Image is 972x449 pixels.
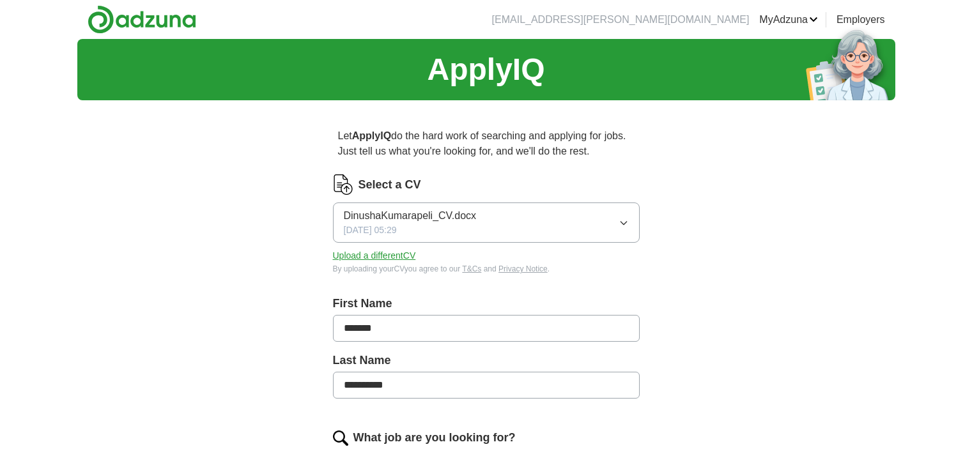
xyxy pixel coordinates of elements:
a: T&Cs [462,264,481,273]
h1: ApplyIQ [427,47,544,93]
button: Upload a differentCV [333,249,416,263]
p: Let do the hard work of searching and applying for jobs. Just tell us what you're looking for, an... [333,123,640,164]
a: Privacy Notice [498,264,548,273]
button: DinushaKumarapeli_CV.docx[DATE] 05:29 [333,202,640,243]
label: First Name [333,295,640,312]
img: Adzuna logo [88,5,196,34]
a: MyAdzuna [759,12,818,27]
img: CV Icon [333,174,353,195]
label: Select a CV [359,176,421,194]
a: Employers [837,12,885,27]
label: Last Name [333,352,640,369]
span: [DATE] 05:29 [344,224,397,237]
div: By uploading your CV you agree to our and . [333,263,640,275]
li: [EMAIL_ADDRESS][PERSON_NAME][DOMAIN_NAME] [492,12,750,27]
img: search.png [333,430,348,446]
label: What job are you looking for? [353,429,516,446]
span: DinushaKumarapeli_CV.docx [344,208,477,224]
strong: ApplyIQ [352,130,391,141]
